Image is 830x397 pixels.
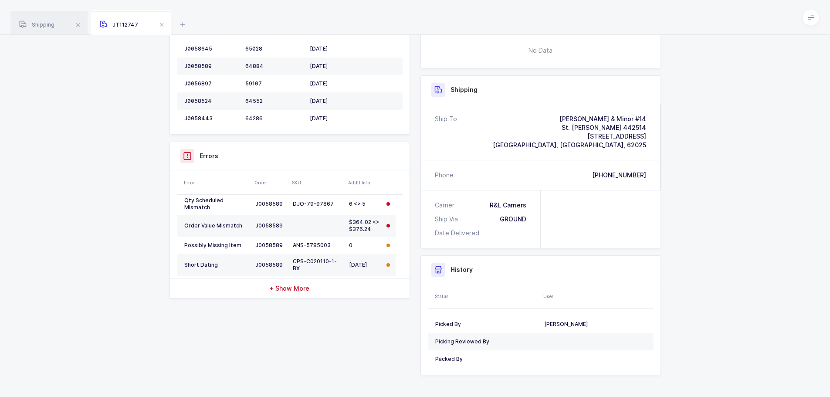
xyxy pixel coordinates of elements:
[184,242,248,249] div: Possibly Missing Item
[493,141,646,149] span: [GEOGRAPHIC_DATA], [GEOGRAPHIC_DATA], 62025
[435,321,537,328] div: Picked By
[349,261,379,268] div: [DATE]
[184,222,248,229] div: Order Value Mismatch
[245,45,303,52] div: 65028
[493,123,646,132] div: St. [PERSON_NAME] 442514
[349,219,379,233] div: $364.02 <> $376.24
[435,215,461,224] div: Ship Via
[255,261,286,268] div: J0058589
[293,200,342,207] div: DJO-79-97867
[310,63,356,70] div: [DATE]
[349,200,379,207] div: 6 <> 5
[170,279,410,298] div: + Show More
[500,215,526,224] div: GROUND
[451,85,478,94] h3: Shipping
[184,63,238,70] div: J0058589
[435,293,538,300] div: Status
[293,258,342,272] div: CPS-C020110-1-BX
[293,242,342,249] div: ANS-5785003
[184,80,238,87] div: J0056897
[484,37,597,64] span: No Data
[184,98,238,105] div: J0058524
[184,197,248,211] div: Qty Scheduled Mismatch
[490,201,526,210] div: R&L Carriers
[435,201,458,210] div: Carrier
[310,98,356,105] div: [DATE]
[451,265,473,274] h3: History
[254,179,287,186] div: Order
[435,171,454,180] div: Phone
[292,179,343,186] div: SKU
[184,261,248,268] div: Short Dating
[435,356,537,363] div: Packed By
[255,222,286,229] div: J0058589
[310,45,356,52] div: [DATE]
[493,132,646,141] div: [STREET_ADDRESS]
[543,293,651,300] div: User
[200,152,218,160] h3: Errors
[255,200,286,207] div: J0058589
[100,21,138,28] span: JT112747
[19,21,54,28] span: Shipping
[544,321,646,328] div: [PERSON_NAME]
[310,115,356,122] div: [DATE]
[245,98,303,105] div: 64552
[592,171,646,180] div: [PHONE_NUMBER]
[435,115,457,149] div: Ship To
[184,45,238,52] div: J0058645
[349,242,379,249] div: 0
[184,179,249,186] div: Error
[245,63,303,70] div: 64884
[348,179,380,186] div: Addtl Info
[310,80,356,87] div: [DATE]
[245,80,303,87] div: 59107
[493,115,646,123] div: [PERSON_NAME] & Minor #14
[245,115,303,122] div: 64286
[184,115,238,122] div: J0058443
[435,229,483,238] div: Date Delivered
[270,284,309,293] span: + Show More
[435,338,537,345] div: Picking Reviewed By
[255,242,286,249] div: J0058589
